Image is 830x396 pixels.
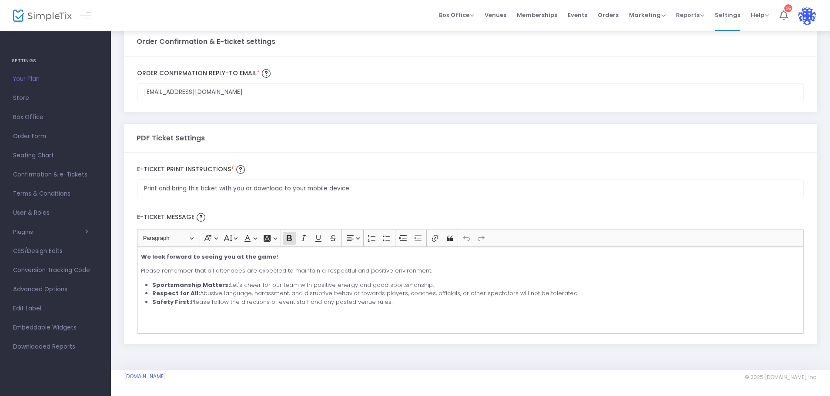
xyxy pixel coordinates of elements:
span: CSS/Design Edits [13,246,98,257]
strong: We look forward to seeing you at the game! [141,253,278,261]
span: User & Roles [13,207,98,219]
span: Help [751,11,769,19]
h3: Order Confirmation & E-ticket settings [137,38,275,45]
button: Paragraph [139,231,198,245]
span: Let's cheer for our team with positive energy and good sportsmanship. [152,281,434,289]
input: Appears on top of etickets [137,180,804,197]
span: Please remember that all attendees are expected to maintain a respectful and positive environment. [141,266,432,275]
span: Paragraph [143,233,188,243]
span: Seating Chart [13,150,98,161]
div: Editor toolbar [137,230,804,247]
span: Order Form [13,131,98,142]
label: E-Ticket Message [133,206,808,229]
span: Embeddable Widgets [13,322,98,333]
label: Order Confirmation Reply-to email [137,67,804,80]
span: Abusive language, harassment, and disruptive behavior towards players, coaches, officials, or oth... [152,289,579,297]
span: Settings [715,4,740,26]
span: Store [13,93,98,104]
h4: SETTINGS [12,52,99,70]
span: Downloaded Reports [13,341,98,353]
span: Events [568,4,587,26]
span: Please follow the directions of event staff and any posted venue rules. [152,298,392,306]
span: Box Office [439,11,474,19]
a: [DOMAIN_NAME] [124,373,166,380]
span: Confirmation & e-Tickets [13,169,98,180]
button: Plugins [13,229,88,236]
span: Edit Label [13,303,98,314]
div: 16 [784,4,792,12]
span: © 2025 [DOMAIN_NAME] Inc. [745,374,817,381]
span: Venues [485,4,506,26]
span: Memberships [517,4,557,26]
span: Marketing [629,11,666,19]
span: Your Plan [13,73,98,85]
img: question-mark [236,165,245,174]
span: Conversion Tracking Code [13,265,98,276]
div: Rich Text Editor, main [137,247,804,334]
input: Enter email [137,83,804,101]
span: Orders [598,4,619,26]
span: Terms & Conditions [13,188,98,200]
span: Advanced Options [13,284,98,295]
span: Box Office [13,112,98,123]
strong: Safety First: [152,298,191,306]
strong: Sportsmanship Matters: [152,281,230,289]
strong: Respect for All: [152,289,200,297]
img: question-mark [262,69,271,78]
label: E-Ticket print Instructions [137,163,804,176]
h3: PDF Ticket Settings [137,135,205,142]
span: Reports [676,11,704,19]
img: question-mark [197,213,205,222]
